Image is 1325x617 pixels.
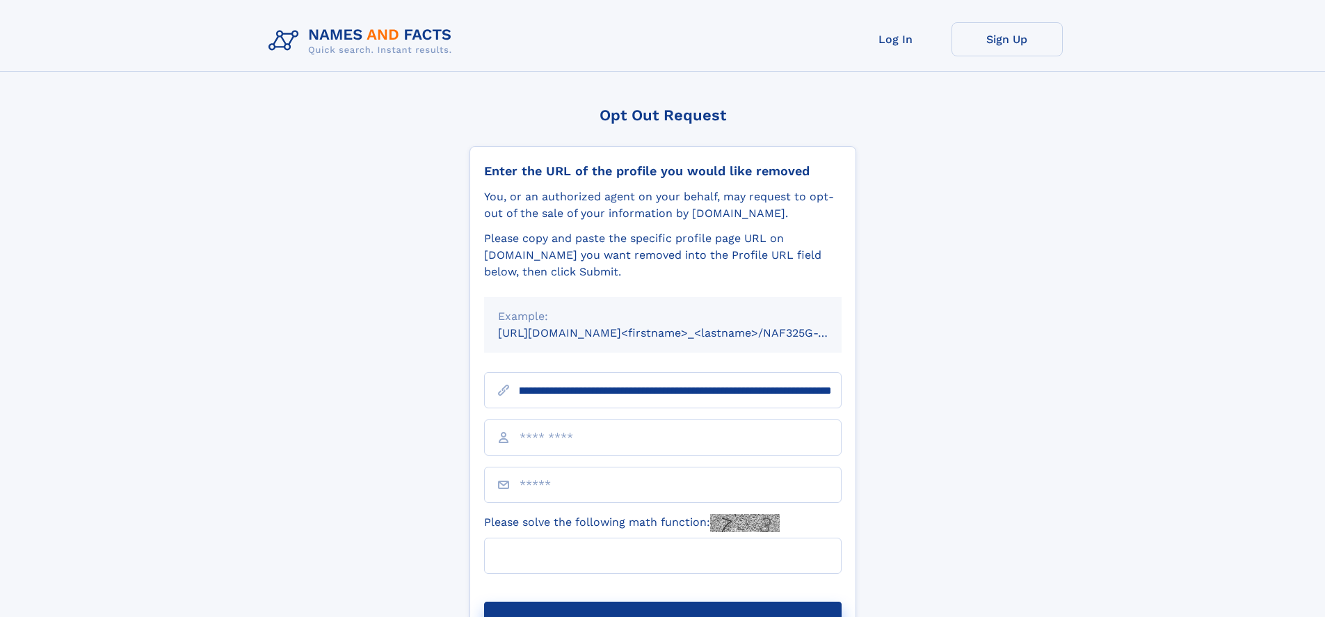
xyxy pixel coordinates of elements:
[498,308,828,325] div: Example:
[484,514,780,532] label: Please solve the following math function:
[263,22,463,60] img: Logo Names and Facts
[498,326,868,339] small: [URL][DOMAIN_NAME]<firstname>_<lastname>/NAF325G-xxxxxxxx
[484,189,842,222] div: You, or an authorized agent on your behalf, may request to opt-out of the sale of your informatio...
[951,22,1063,56] a: Sign Up
[484,230,842,280] div: Please copy and paste the specific profile page URL on [DOMAIN_NAME] you want removed into the Pr...
[469,106,856,124] div: Opt Out Request
[840,22,951,56] a: Log In
[484,163,842,179] div: Enter the URL of the profile you would like removed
